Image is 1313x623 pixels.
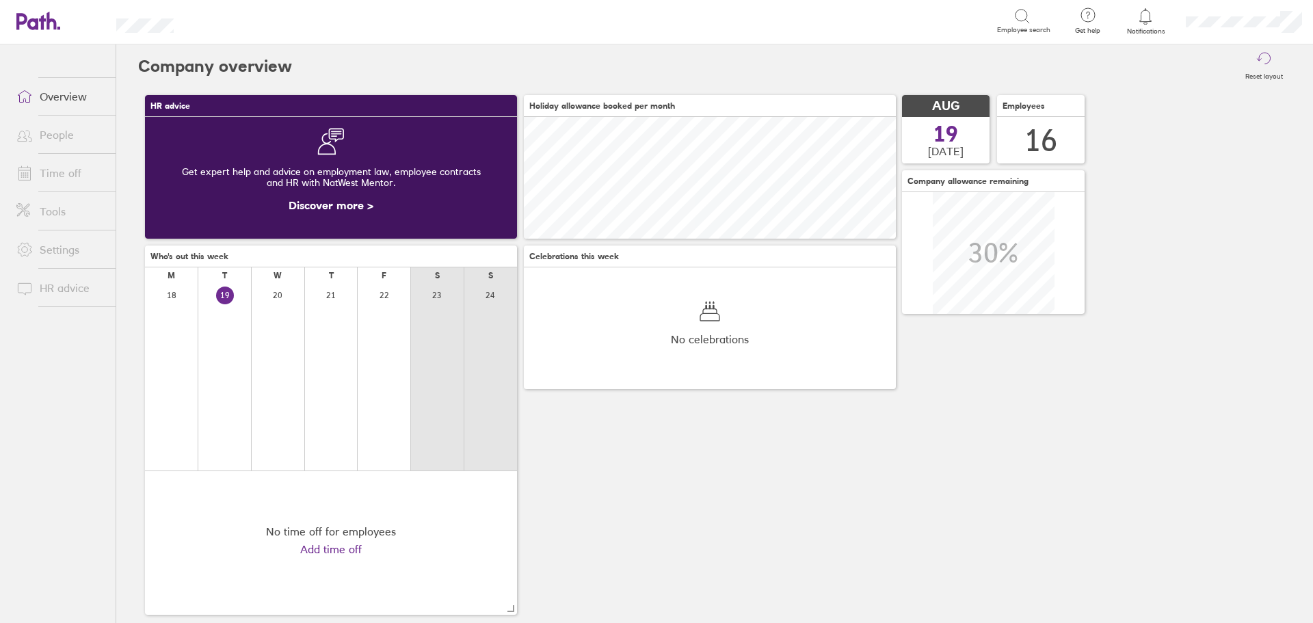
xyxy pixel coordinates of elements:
[266,525,396,538] div: No time off for employees
[488,271,493,280] div: S
[5,198,116,225] a: Tools
[5,121,116,148] a: People
[5,236,116,263] a: Settings
[274,271,282,280] div: W
[382,271,386,280] div: F
[671,333,749,345] span: No celebrations
[1003,101,1045,111] span: Employees
[1124,27,1168,36] span: Notifications
[1065,27,1110,35] span: Get help
[1024,123,1057,158] div: 16
[933,123,958,145] span: 19
[1124,7,1168,36] a: Notifications
[211,14,246,27] div: Search
[529,101,675,111] span: Holiday allowance booked per month
[138,44,292,88] h2: Company overview
[5,159,116,187] a: Time off
[928,145,964,157] span: [DATE]
[300,543,362,555] a: Add time off
[1237,68,1291,81] label: Reset layout
[168,271,175,280] div: M
[5,274,116,302] a: HR advice
[5,83,116,110] a: Overview
[932,99,959,114] span: AUG
[435,271,440,280] div: S
[1237,44,1291,88] button: Reset layout
[329,271,334,280] div: T
[907,176,1029,186] span: Company allowance remaining
[289,198,373,212] a: Discover more >
[156,155,506,199] div: Get expert help and advice on employment law, employee contracts and HR with NatWest Mentor.
[222,271,227,280] div: T
[529,252,619,261] span: Celebrations this week
[997,26,1050,34] span: Employee search
[150,101,190,111] span: HR advice
[150,252,228,261] span: Who's out this week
